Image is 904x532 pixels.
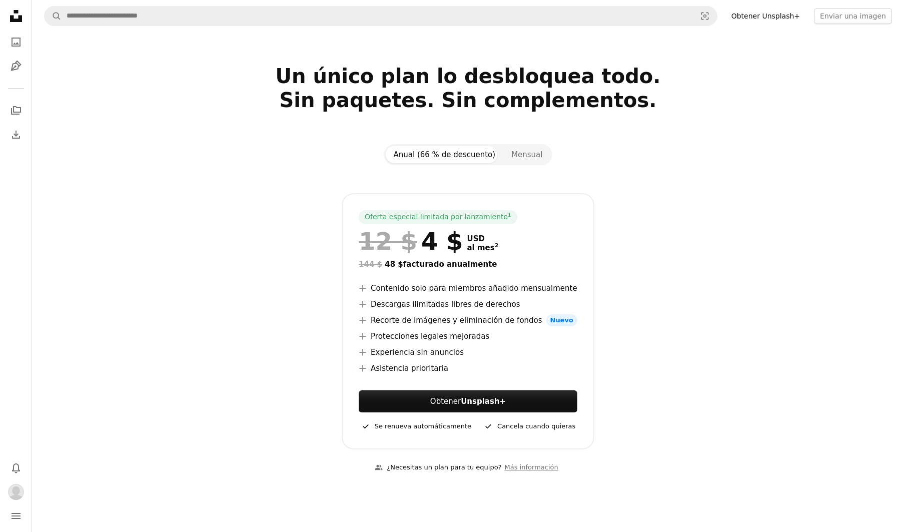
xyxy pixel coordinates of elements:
[6,506,26,526] button: Menú
[6,32,26,52] a: Fotos
[493,243,501,252] a: 2
[359,228,417,254] span: 12 $
[359,282,577,294] li: Contenido solo para miembros añadido mensualmente
[359,298,577,310] li: Descargas ilimitadas libres de derechos
[359,210,517,224] div: Oferta especial limitada por lanzamiento
[386,146,504,163] button: Anual (66 % de descuento)
[359,314,577,326] li: Recorte de imágenes y eliminación de fondos
[45,7,62,26] button: Buscar en Unsplash
[467,234,498,243] span: USD
[495,242,499,249] sup: 2
[359,346,577,358] li: Experiencia sin anuncios
[361,420,471,432] div: Se renueva automáticamente
[359,362,577,374] li: Asistencia prioritaria
[693,7,717,26] button: Búsqueda visual
[508,212,511,218] sup: 1
[146,64,790,136] h2: Un único plan lo desbloquea todo. Sin paquetes. Sin complementos.
[359,330,577,342] li: Protecciones legales mejoradas
[503,146,550,163] button: Mensual
[6,101,26,121] a: Colecciones
[359,228,463,254] div: 4 $
[483,420,575,432] div: Cancela cuando quieras
[6,482,26,502] button: Perfil
[506,212,513,222] a: 1
[6,458,26,478] button: Notificaciones
[6,56,26,76] a: Ilustraciones
[814,8,892,24] button: Enviar una imagen
[461,397,506,406] strong: Unsplash+
[6,125,26,145] a: Historial de descargas
[359,260,382,269] span: 144 $
[502,459,561,476] a: Más información
[725,8,806,24] a: Obtener Unsplash+
[467,243,498,252] span: al mes
[546,314,577,326] span: Nuevo
[359,390,577,412] a: ObtenerUnsplash+
[8,484,24,500] img: Avatar del usuario Daniela Menjivar
[44,6,717,26] form: Encuentra imágenes en todo el sitio
[359,258,577,270] div: 48 $ facturado anualmente
[375,462,501,473] div: ¿Necesitas un plan para tu equipo?
[6,6,26,28] a: Inicio — Unsplash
